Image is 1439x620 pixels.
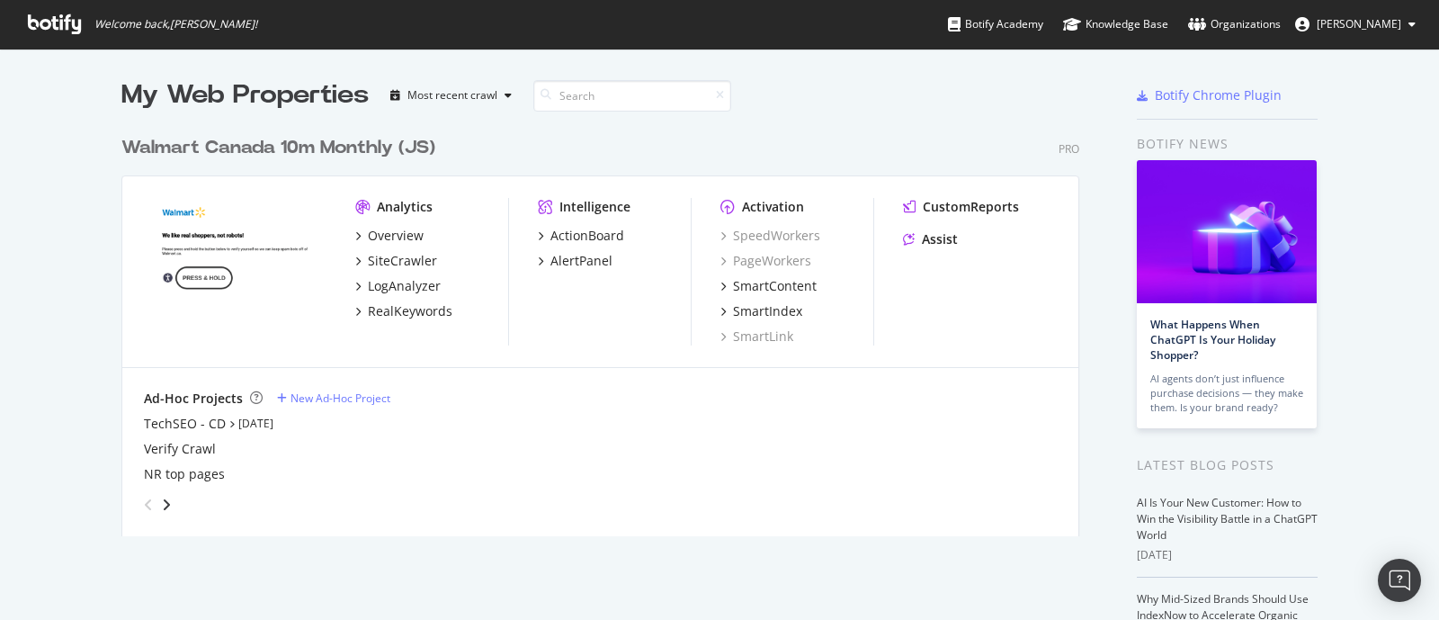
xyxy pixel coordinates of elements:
div: Botify Chrome Plugin [1155,86,1282,104]
a: AI Is Your New Customer: How to Win the Visibility Battle in a ChatGPT World [1137,495,1318,543]
div: Botify Academy [948,15,1043,33]
div: Activation [742,198,804,216]
div: Ad-Hoc Projects [144,390,243,408]
a: PageWorkers [720,252,811,270]
a: RealKeywords [355,302,452,320]
a: LogAnalyzer [355,277,441,295]
a: CustomReports [903,198,1019,216]
a: SmartContent [720,277,817,295]
div: Knowledge Base [1063,15,1168,33]
a: What Happens When ChatGPT Is Your Holiday Shopper? [1150,317,1275,363]
div: Overview [368,227,424,245]
div: LogAnalyzer [368,277,441,295]
a: ActionBoard [538,227,624,245]
div: New Ad-Hoc Project [290,391,390,406]
button: Most recent crawl [383,81,519,110]
a: Verify Crawl [144,440,216,458]
div: CustomReports [923,198,1019,216]
a: Walmart Canada 10m Monthly (JS) [121,135,442,161]
a: Overview [355,227,424,245]
a: Botify Chrome Plugin [1137,86,1282,104]
div: ActionBoard [550,227,624,245]
button: [PERSON_NAME] [1281,10,1430,39]
img: What Happens When ChatGPT Is Your Holiday Shopper? [1137,160,1317,303]
span: Welcome back, [PERSON_NAME] ! [94,17,257,31]
div: SiteCrawler [368,252,437,270]
input: Search [533,80,731,112]
a: NR top pages [144,465,225,483]
div: Walmart Canada 10m Monthly (JS) [121,135,435,161]
div: grid [121,113,1094,536]
div: angle-right [160,496,173,514]
a: SmartIndex [720,302,802,320]
a: SpeedWorkers [720,227,820,245]
a: AlertPanel [538,252,612,270]
div: [DATE] [1137,547,1318,563]
div: Botify news [1137,134,1318,154]
span: Vidhi Jain [1317,16,1401,31]
img: walmart.ca [144,198,326,344]
div: AlertPanel [550,252,612,270]
div: SmartContent [733,277,817,295]
div: Open Intercom Messenger [1378,559,1421,602]
div: Organizations [1188,15,1281,33]
div: Analytics [377,198,433,216]
div: AI agents don’t just influence purchase decisions — they make them. Is your brand ready? [1150,372,1303,415]
div: angle-left [137,490,160,519]
a: New Ad-Hoc Project [277,391,390,406]
div: RealKeywords [368,302,452,320]
div: Assist [922,230,958,248]
a: Assist [903,230,958,248]
a: SmartLink [720,328,793,346]
a: SiteCrawler [355,252,437,270]
a: [DATE] [238,416,273,431]
div: My Web Properties [121,77,369,113]
div: SmartIndex [733,302,802,320]
div: Most recent crawl [407,90,497,101]
div: Latest Blog Posts [1137,455,1318,475]
a: TechSEO - CD [144,415,226,433]
div: Pro [1059,141,1079,157]
div: Intelligence [559,198,630,216]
